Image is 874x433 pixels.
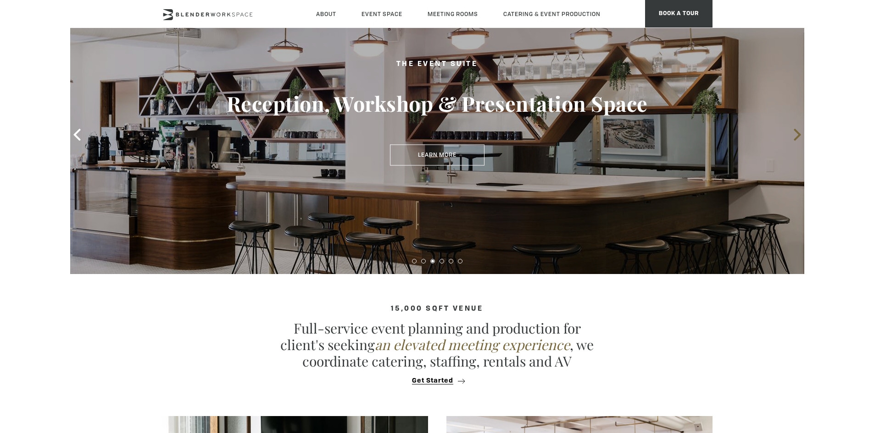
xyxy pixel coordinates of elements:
[107,91,768,117] h3: Reception, Workshop & Presentation Space
[375,335,570,354] em: an elevated meeting experience
[390,144,484,165] a: Learn More
[409,377,465,385] button: Get Started
[277,320,598,369] p: Full-service event planning and production for client's seeking , we coordinate catering, staffin...
[107,59,768,71] h2: The Event Suite
[162,305,713,313] h4: 15,000 sqft venue
[412,378,453,384] span: Get Started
